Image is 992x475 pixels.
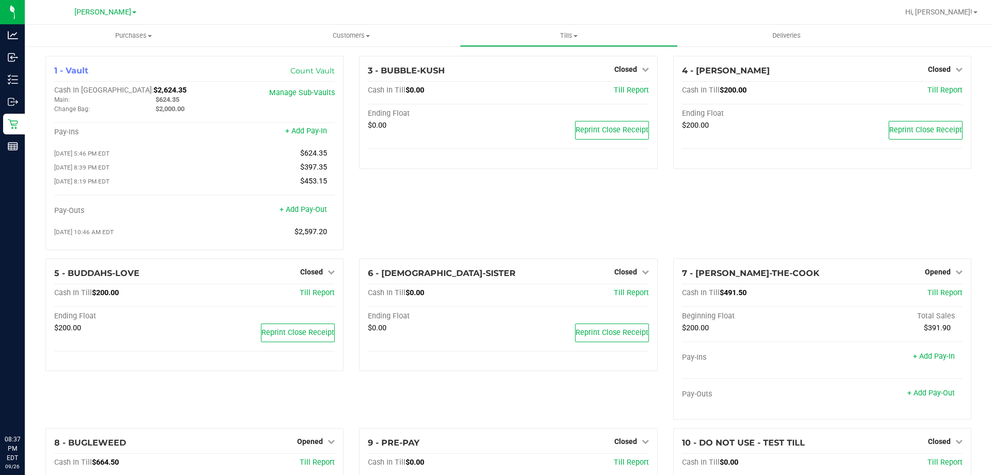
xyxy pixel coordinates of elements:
span: Tills [460,31,677,40]
span: $200.00 [92,288,119,297]
span: Opened [925,268,951,276]
span: Reprint Close Receipt [576,126,648,134]
span: Hi, [PERSON_NAME]! [905,8,972,16]
span: [DATE] 5:46 PM EDT [54,150,110,157]
iframe: Resource center [10,392,41,423]
span: $0.00 [406,288,424,297]
a: Till Report [927,288,963,297]
a: Customers [242,25,460,47]
span: 4 - [PERSON_NAME] [682,66,770,75]
span: 6 - [DEMOGRAPHIC_DATA]-SISTER [368,268,516,278]
span: $2,597.20 [295,227,327,236]
span: $624.35 [300,149,327,158]
span: Closed [928,437,951,446]
span: $397.35 [300,163,327,172]
span: Closed [928,65,951,73]
p: 09/26 [5,463,20,470]
a: Till Report [614,458,649,467]
button: Reprint Close Receipt [261,324,335,342]
a: Manage Sub-Vaults [269,88,335,97]
span: 9 - PRE-PAY [368,438,420,448]
span: Closed [614,65,637,73]
span: $0.00 [406,458,424,467]
span: Cash In Till [368,86,406,95]
span: Cash In Till [682,288,720,297]
span: $200.00 [682,121,709,130]
span: Cash In Till [54,288,92,297]
a: + Add Pay-Out [907,389,955,397]
span: 1 - Vault [54,66,88,75]
button: Reprint Close Receipt [575,324,649,342]
a: Tills [460,25,677,47]
a: Till Report [614,288,649,297]
span: [DATE] 8:19 PM EDT [54,178,110,185]
p: 08:37 PM EDT [5,435,20,463]
span: Reprint Close Receipt [576,328,648,337]
a: Till Report [927,458,963,467]
div: Pay-Ins [682,353,823,362]
span: $0.00 [720,458,738,467]
span: Change Bag: [54,105,90,113]
a: Deliveries [678,25,895,47]
a: Count Vault [290,66,335,75]
span: [DATE] 10:46 AM EDT [54,228,114,236]
span: $491.50 [720,288,747,297]
span: Cash In Till [368,458,406,467]
a: Till Report [927,86,963,95]
inline-svg: Inventory [8,74,18,85]
span: Main: [54,96,70,103]
span: $664.50 [92,458,119,467]
span: $200.00 [720,86,747,95]
span: $391.90 [924,324,951,332]
span: Deliveries [758,31,815,40]
span: Cash In Till [368,288,406,297]
div: Ending Float [54,312,195,321]
span: Closed [614,437,637,446]
span: [DATE] 8:39 PM EDT [54,164,110,171]
span: Cash In Till [682,86,720,95]
a: Till Report [300,288,335,297]
span: $0.00 [368,324,386,332]
span: Reprint Close Receipt [261,328,334,337]
a: Till Report [614,86,649,95]
span: $2,624.35 [153,86,187,95]
a: Purchases [25,25,242,47]
span: 5 - BUDDAHS-LOVE [54,268,139,278]
div: Pay-Ins [54,128,195,137]
span: $0.00 [368,121,386,130]
div: Beginning Float [682,312,823,321]
inline-svg: Analytics [8,30,18,40]
span: 7 - [PERSON_NAME]-THE-COOK [682,268,819,278]
span: $200.00 [682,324,709,332]
inline-svg: Reports [8,141,18,151]
span: 3 - BUBBLE-KUSH [368,66,445,75]
span: $624.35 [156,96,179,103]
div: Pay-Outs [682,390,823,399]
a: Till Report [300,458,335,467]
div: Ending Float [368,109,508,118]
span: $200.00 [54,324,81,332]
div: Pay-Outs [54,206,195,216]
a: + Add Pay-Out [280,205,327,214]
button: Reprint Close Receipt [575,121,649,140]
span: Customers [243,31,459,40]
span: Purchases [25,31,242,40]
inline-svg: Inbound [8,52,18,63]
a: + Add Pay-In [913,352,955,361]
inline-svg: Retail [8,119,18,129]
span: [PERSON_NAME] [74,8,131,17]
div: Ending Float [682,109,823,118]
span: Cash In Till [54,458,92,467]
span: 8 - BUGLEWEED [54,438,126,448]
span: Opened [297,437,323,446]
span: Closed [300,268,323,276]
div: Ending Float [368,312,508,321]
